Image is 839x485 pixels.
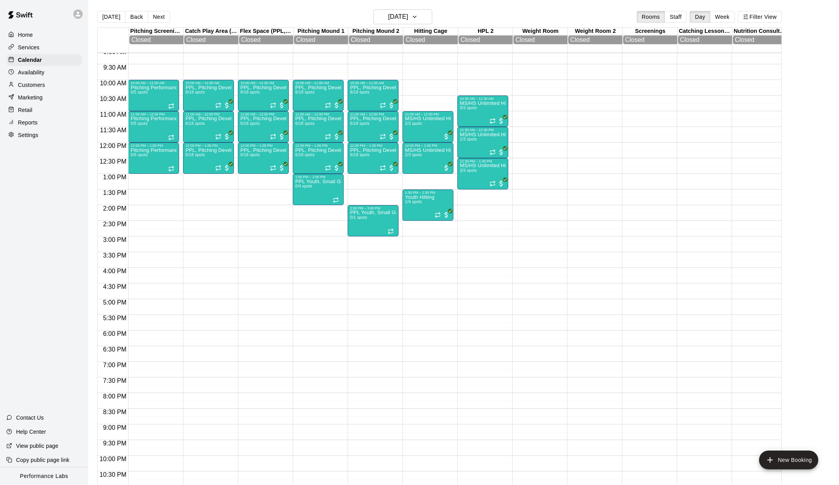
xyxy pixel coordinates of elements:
div: 11:00 AM – 12:00 PM: PPL, Pitching Development Session [348,111,399,142]
span: Recurring event [489,118,496,124]
div: 1:30 PM – 2:30 PM [405,191,451,195]
span: Recurring event [168,134,174,141]
div: 10:00 AM – 11:00 AM: PPL, Pitching Development Session [183,80,234,111]
div: 11:30 AM – 12:30 PM [460,128,506,132]
div: Closed [241,36,291,43]
span: 2/3 spots filled [405,153,422,157]
span: 6/18 spots filled [350,153,369,157]
p: Availability [18,69,45,76]
div: Retail [6,104,82,116]
span: Recurring event [388,228,394,234]
div: Closed [406,36,456,43]
span: 4:00 PM [101,268,129,274]
span: 8/18 spots filled [240,90,259,94]
p: Reports [18,119,38,126]
span: Recurring event [215,133,221,140]
div: 11:00 AM – 12:00 PM [405,112,451,116]
div: HPL 2 [458,28,513,35]
div: 11:00 AM – 12:00 PM [130,112,177,116]
div: Closed [351,36,401,43]
div: Closed [680,36,730,43]
a: Reports [6,117,82,128]
button: [DATE] [373,9,432,24]
span: 2:00 PM [101,205,129,212]
span: 5:30 PM [101,315,129,321]
span: 8:30 PM [101,409,129,415]
span: 6/18 spots filled [295,153,314,157]
div: 10:00 AM – 11:00 AM [295,81,341,85]
span: 12:30 PM [98,158,128,165]
span: All customers have paid [388,133,395,141]
a: Services [6,41,82,53]
div: 12:00 PM – 1:00 PM [130,144,177,148]
div: 10:00 AM – 11:00 AM: Pitching Performance Lab - Assessment Bullpen And Movement Screen [128,80,179,111]
span: 6/18 spots filled [185,153,205,157]
span: Recurring event [325,102,331,108]
p: Marketing [18,94,43,101]
div: Catching Lessons (PPL) [678,28,732,35]
span: 3:30 PM [101,252,129,259]
span: 9:30 PM [101,440,129,447]
span: 7:00 PM [101,362,129,368]
span: All customers have paid [442,211,450,219]
span: 11:00 AM [98,111,129,118]
span: 1/3 spots filled [460,137,477,141]
span: All customers have paid [223,101,231,109]
span: Recurring event [168,103,174,109]
span: Recurring event [270,165,276,171]
div: Weight Room 2 [568,28,623,35]
p: Retail [18,106,33,114]
div: 10:00 AM – 11:00 AM [240,81,286,85]
span: Recurring event [325,133,331,140]
span: 3/3 spots filled [460,106,477,110]
span: All customers have paid [333,101,341,109]
div: Flex Space (PPL, Green Turf) [239,28,294,35]
span: 5:00 PM [101,299,129,306]
span: All customers have paid [333,164,341,172]
a: Settings [6,129,82,141]
span: Recurring event [215,165,221,171]
a: Availability [6,67,82,78]
span: 6/18 spots filled [185,121,205,126]
span: 6:30 PM [101,346,129,353]
button: Back [125,11,148,23]
div: 12:00 PM – 1:00 PM: PPL, Pitching Development Session [348,142,399,174]
a: Marketing [6,92,82,103]
span: All customers have paid [497,148,505,156]
p: Performance Labs [20,472,68,480]
span: 10:00 PM [98,456,128,462]
span: Recurring event [270,133,276,140]
div: 10:30 AM – 11:30 AM [460,97,506,101]
div: Nutrition Consultation Meeting [732,28,787,35]
span: 8:00 PM [101,393,129,400]
a: Home [6,29,82,41]
div: 12:00 PM – 1:00 PM: PPL, Pitching Development Session [293,142,344,174]
span: 9:30 AM [101,64,129,71]
a: Customers [6,79,82,91]
p: Settings [18,131,38,139]
h6: [DATE] [388,11,408,22]
span: 3:00 PM [101,236,129,243]
span: 6/18 spots filled [295,121,314,126]
div: Closed [735,36,785,43]
div: 12:00 PM – 1:00 PM: MS/HS Unlimited Hitting [402,142,453,174]
span: 4:30 PM [101,283,129,290]
span: 10:30 PM [98,471,128,478]
span: Recurring event [325,165,331,171]
div: Closed [515,36,565,43]
span: 2/3 spots filled [405,121,422,126]
div: 12:00 PM – 1:00 PM: Pitching Performance Lab - Assessment Bullpen And Movement Screen [128,142,179,174]
span: All customers have paid [388,164,395,172]
p: Calendar [18,56,42,64]
span: Recurring event [489,149,496,155]
div: Hitting Cage [403,28,458,35]
span: Recurring event [380,102,386,108]
div: 10:00 AM – 11:00 AM [130,81,177,85]
span: 0/5 spots filled [130,90,148,94]
div: 2:00 PM – 3:00 PM [350,206,396,210]
p: Copy public page link [16,456,69,464]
